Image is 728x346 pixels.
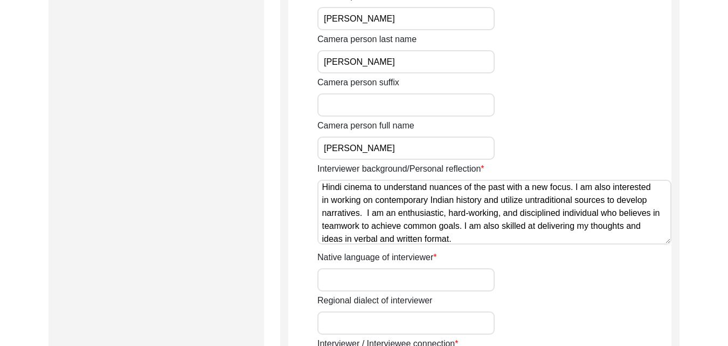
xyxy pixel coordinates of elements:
label: Native language of interviewer [317,251,436,264]
label: Camera person full name [317,119,414,132]
label: Camera person last name [317,33,417,46]
label: Regional dialect of interviewer [317,294,432,307]
label: Camera person suffix [317,76,399,89]
label: Interviewer background/Personal reflection [317,162,484,175]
